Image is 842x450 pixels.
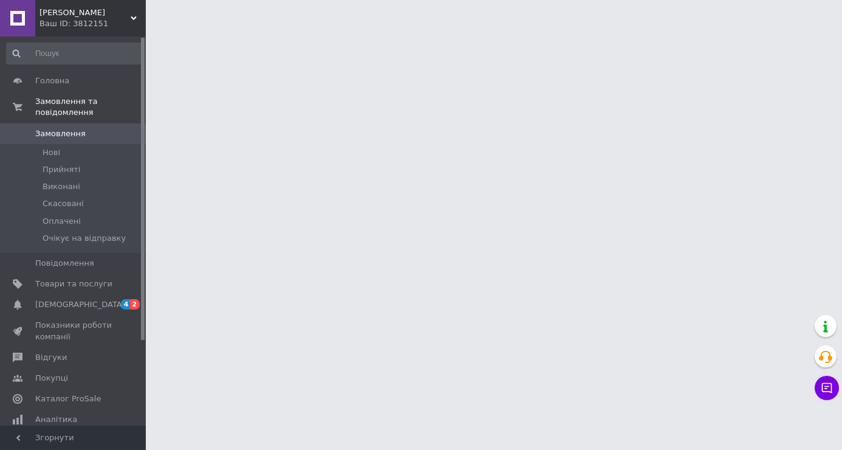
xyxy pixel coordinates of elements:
button: Чат з покупцем [815,376,839,400]
span: Скасовані [43,198,84,209]
span: Прийняті [43,164,80,175]
span: Повідомлення [35,258,94,269]
span: Очікує на відправку [43,233,126,244]
span: Аналітика [35,414,77,425]
div: Ваш ID: 3812151 [39,18,146,29]
span: Виконані [43,181,80,192]
span: Покупці [35,373,68,384]
span: Головна [35,75,69,86]
span: Замовлення та повідомлення [35,96,146,118]
span: Каталог ProSale [35,393,101,404]
span: [DEMOGRAPHIC_DATA] [35,299,125,310]
span: 2 [130,299,140,310]
span: Показники роботи компанії [35,320,112,342]
span: Відгуки [35,352,67,363]
span: 4 [121,299,131,310]
input: Пошук [6,43,143,64]
span: КваДро Коп [39,7,131,18]
span: Нові [43,147,60,158]
span: Замовлення [35,128,86,139]
span: Оплачені [43,216,81,227]
span: Товари та послуги [35,279,112,289]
